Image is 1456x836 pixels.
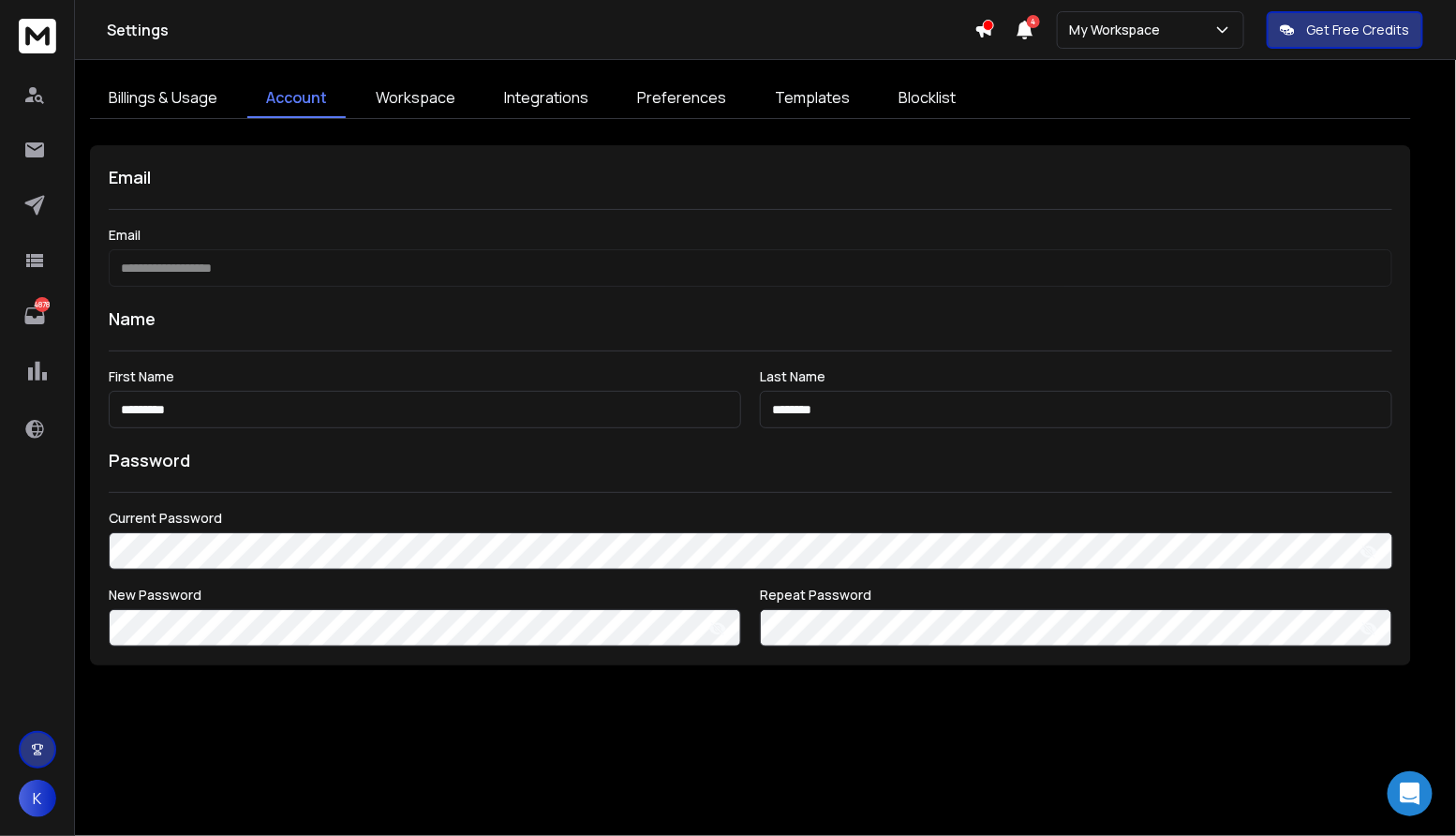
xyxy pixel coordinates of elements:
button: K [19,780,56,817]
a: Account [247,79,346,118]
label: Email [109,229,1392,242]
div: Open Intercom Messenger [1388,771,1433,816]
a: Preferences [618,79,745,118]
a: Workspace [357,79,474,118]
label: Repeat Password [760,589,1392,602]
a: Integrations [485,79,607,118]
a: Templates [756,79,869,118]
label: Current Password [109,512,1392,525]
label: Last Name [760,370,1392,383]
p: My Workspace [1069,21,1167,39]
h1: Settings [107,19,974,41]
label: New Password [109,589,741,602]
a: Billings & Usage [90,79,236,118]
h1: Password [109,447,190,473]
p: 4878 [35,297,50,312]
h1: Name [109,306,1392,332]
p: Get Free Credits [1306,21,1410,39]
button: Get Free Credits [1267,11,1423,49]
span: 4 [1027,15,1040,28]
h1: Email [109,164,1392,190]
a: 4878 [16,297,53,335]
label: First Name [109,370,741,383]
a: Blocklist [880,79,974,118]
